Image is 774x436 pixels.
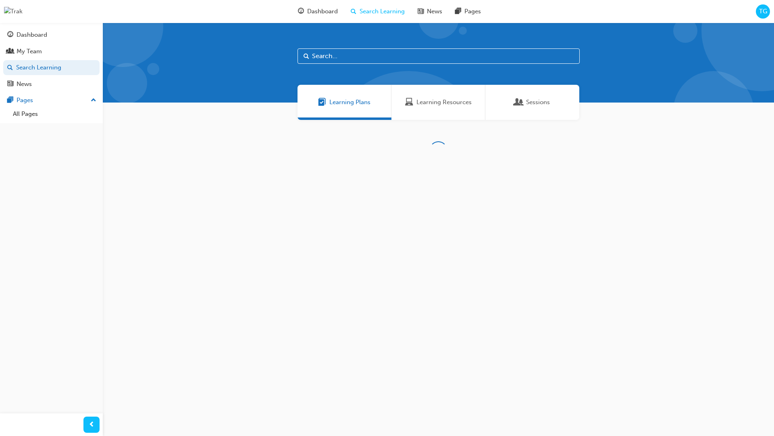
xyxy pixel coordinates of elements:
[411,3,449,20] a: news-iconNews
[344,3,411,20] a: search-iconSearch Learning
[3,77,100,92] a: News
[455,6,461,17] span: pages-icon
[17,96,33,105] div: Pages
[405,98,413,107] span: Learning Resources
[329,98,370,107] span: Learning Plans
[515,98,523,107] span: Sessions
[304,52,309,61] span: Search
[298,85,391,120] a: Learning PlansLearning Plans
[318,98,326,107] span: Learning Plans
[298,48,580,64] input: Search...
[291,3,344,20] a: guage-iconDashboard
[17,47,42,56] div: My Team
[10,108,100,120] a: All Pages
[360,7,405,16] span: Search Learning
[3,27,100,42] a: Dashboard
[3,93,100,108] button: Pages
[17,30,47,40] div: Dashboard
[449,3,487,20] a: pages-iconPages
[759,7,767,16] span: TG
[464,7,481,16] span: Pages
[17,80,32,89] div: News
[4,7,23,16] img: Trak
[418,6,424,17] span: news-icon
[89,420,95,430] span: prev-icon
[416,98,472,107] span: Learning Resources
[351,6,356,17] span: search-icon
[7,97,13,104] span: pages-icon
[7,81,13,88] span: news-icon
[7,31,13,39] span: guage-icon
[298,6,304,17] span: guage-icon
[3,44,100,59] a: My Team
[3,26,100,93] button: DashboardMy TeamSearch LearningNews
[756,4,770,19] button: TG
[307,7,338,16] span: Dashboard
[391,85,485,120] a: Learning ResourcesLearning Resources
[91,95,96,106] span: up-icon
[7,64,13,71] span: search-icon
[427,7,442,16] span: News
[485,85,579,120] a: SessionsSessions
[3,60,100,75] a: Search Learning
[7,48,13,55] span: people-icon
[526,98,550,107] span: Sessions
